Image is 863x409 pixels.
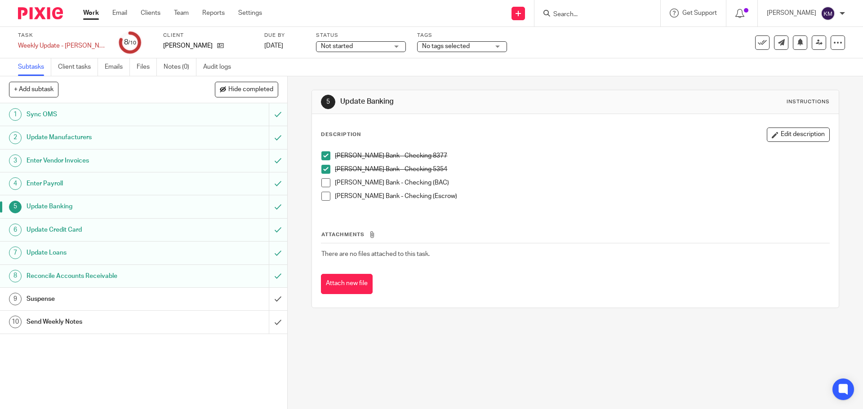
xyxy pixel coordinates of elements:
a: Emails [105,58,130,76]
div: 9 [9,293,22,305]
button: Edit description [767,128,830,142]
a: Files [137,58,157,76]
div: Instructions [787,98,830,106]
a: Work [83,9,99,18]
p: [PERSON_NAME] Bank - Checking (Escrow) [335,192,829,201]
label: Task [18,32,108,39]
div: Weekly Update - Fligor 2 [18,41,108,50]
a: Team [174,9,189,18]
h1: Update Banking [340,97,595,106]
span: Get Support [682,10,717,16]
div: 4 [9,177,22,190]
h1: Update Credit Card [27,223,182,237]
label: Tags [417,32,507,39]
div: 7 [9,246,22,259]
img: svg%3E [821,6,835,21]
div: 5 [9,201,22,213]
span: [DATE] [264,43,283,49]
a: Email [112,9,127,18]
button: Attach new file [321,274,373,294]
label: Due by [264,32,305,39]
h1: Enter Vendor Invoices [27,154,182,167]
a: Client tasks [58,58,98,76]
p: [PERSON_NAME] Bank - Checking (BAC) [335,178,829,187]
h1: Suspense [27,292,182,306]
h1: Update Manufacturers [27,131,182,144]
p: Description [321,131,361,138]
h1: Reconcile Accounts Receivable [27,269,182,283]
a: Audit logs [203,58,238,76]
span: No tags selected [422,43,470,49]
div: 10 [9,316,22,328]
div: 8 [9,270,22,282]
div: 3 [9,154,22,167]
p: [PERSON_NAME] Bank - Checking 8377 [335,151,829,160]
a: Settings [238,9,262,18]
button: + Add subtask [9,82,58,97]
h1: Send Weekly Notes [27,315,182,329]
a: Clients [141,9,160,18]
div: 1 [9,108,22,121]
div: 5 [321,95,335,109]
p: [PERSON_NAME] Bank - Checking 5354 [335,165,829,174]
a: Notes (0) [164,58,196,76]
img: Pixie [18,7,63,19]
h1: Enter Payroll [27,177,182,190]
span: Not started [321,43,353,49]
p: [PERSON_NAME] [163,41,213,50]
div: 2 [9,132,22,144]
h1: Sync OMS [27,108,182,121]
span: There are no files attached to this task. [321,251,430,257]
h1: Update Loans [27,246,182,259]
a: Reports [202,9,225,18]
p: [PERSON_NAME] [767,9,816,18]
label: Client [163,32,253,39]
input: Search [552,11,633,19]
div: Weekly Update - [PERSON_NAME] 2 [18,41,108,50]
label: Status [316,32,406,39]
button: Hide completed [215,82,278,97]
h1: Update Banking [27,200,182,213]
span: Attachments [321,232,365,237]
div: 6 [9,224,22,236]
span: Hide completed [228,86,273,93]
small: /10 [128,40,136,45]
a: Subtasks [18,58,51,76]
div: 8 [124,37,136,48]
